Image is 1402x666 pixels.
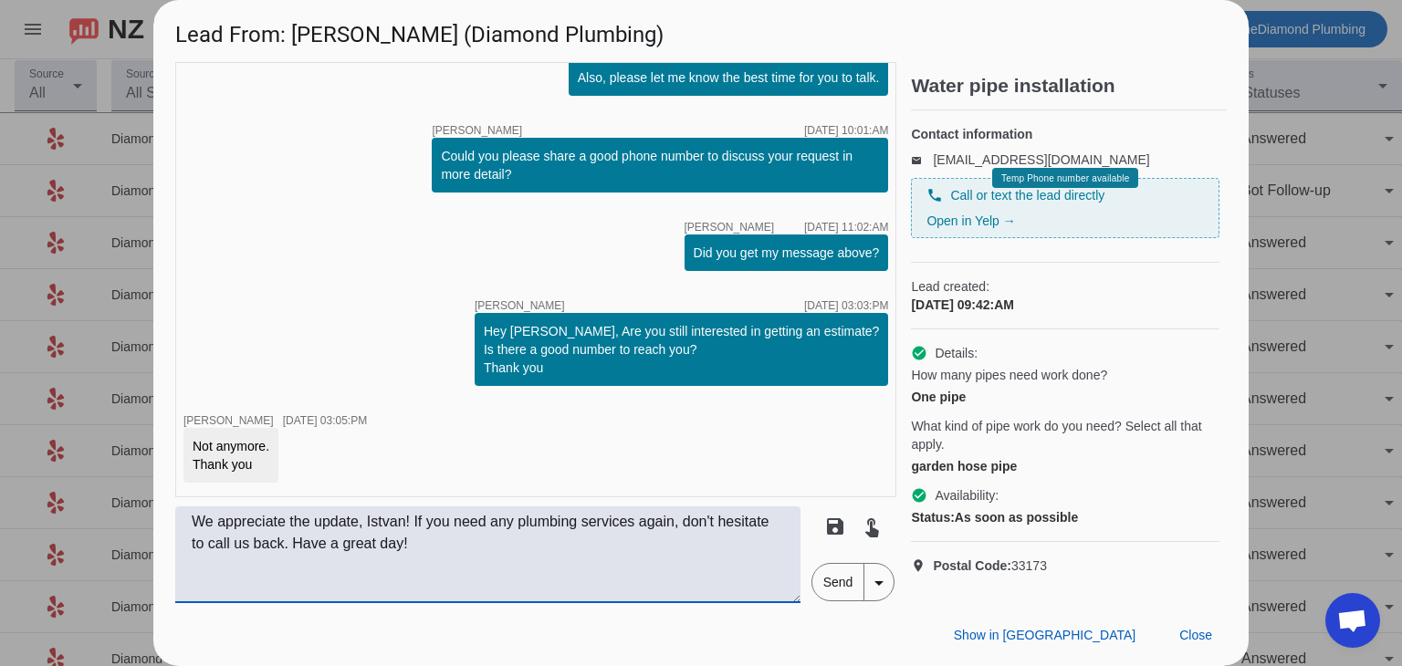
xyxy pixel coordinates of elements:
a: Open in Yelp → [926,213,1015,228]
div: Could you please share a good phone number to discuss your request in more detail?​ [441,147,879,183]
div: Also, please let me know the best time for you to talk.​ [578,68,880,87]
div: [DATE] 10:01:AM [804,125,888,136]
h4: Contact information [911,125,1219,143]
mat-icon: check_circle [911,487,927,504]
span: Close [1179,628,1212,642]
span: [PERSON_NAME] [183,414,274,427]
div: Open chat [1325,593,1380,648]
div: [DATE] 03:03:PM [804,300,888,311]
button: Close [1165,619,1227,651]
span: Show in [GEOGRAPHIC_DATA] [954,628,1135,642]
mat-icon: touch_app [861,515,883,537]
span: Call or text the lead directly [950,186,1104,204]
button: Show in [GEOGRAPHIC_DATA] [939,619,1150,651]
div: One pipe [911,388,1219,406]
div: garden hose pipe [911,457,1219,475]
div: Did you get my message above?​ [694,244,880,262]
span: How many pipes need work done? [911,366,1107,384]
strong: Postal Code: [933,558,1011,573]
span: [PERSON_NAME] [475,300,565,311]
mat-icon: save [824,515,846,537]
div: [DATE] 09:42:AM [911,296,1219,314]
span: Details: [935,344,978,362]
div: As soon as possible [911,508,1219,526]
span: Availability: [935,486,999,505]
span: [PERSON_NAME] [432,125,522,136]
div: Hey [PERSON_NAME], Are you still interested in getting an estimate? Is there a good number to rea... [484,322,879,377]
span: Temp Phone number available [1001,173,1129,183]
mat-icon: location_on [911,558,933,573]
div: Not anymore. Thank you [193,437,269,473]
span: [PERSON_NAME] [685,222,775,233]
mat-icon: email [911,155,933,164]
mat-icon: arrow_drop_down [868,572,890,594]
span: Send [812,564,864,600]
span: Lead created: [911,277,1219,296]
div: [DATE] 03:05:PM [283,415,367,426]
div: [DATE] 11:02:AM [804,222,888,233]
mat-icon: check_circle [911,345,927,361]
strong: Status: [911,510,954,525]
a: [EMAIL_ADDRESS][DOMAIN_NAME] [933,152,1149,167]
mat-icon: phone [926,187,943,203]
h2: Water pipe installation [911,77,1227,95]
span: 33173 [933,557,1047,575]
span: What kind of pipe work do you need? Select all that apply. [911,417,1219,453]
